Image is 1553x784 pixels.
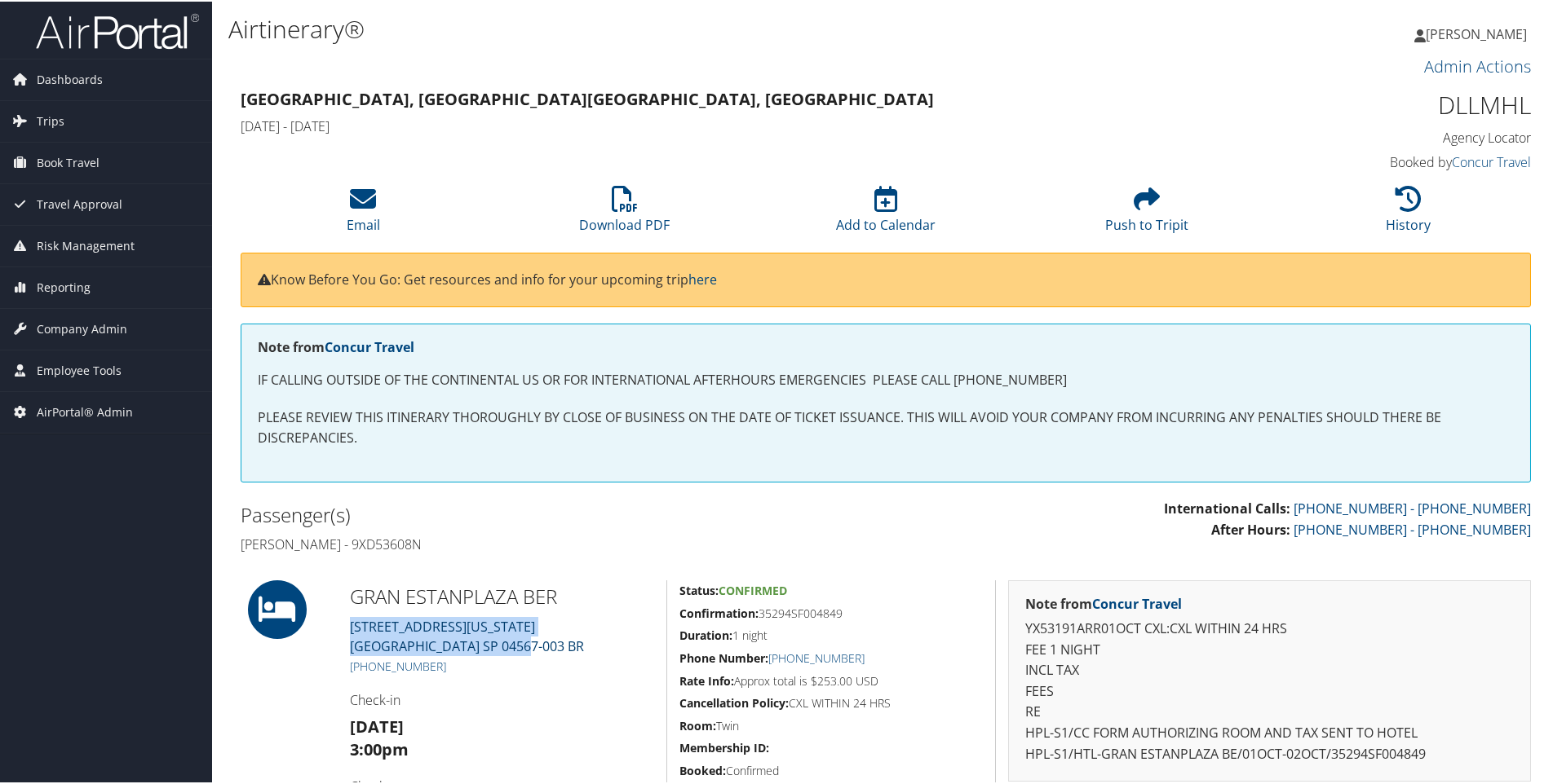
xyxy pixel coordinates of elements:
strong: Confirmation: [679,604,759,619]
a: [PERSON_NAME] [1414,8,1543,57]
a: History [1386,193,1431,232]
span: Book Travel [37,141,100,182]
strong: Room: [679,716,716,732]
img: airportal-logo.png [36,11,199,49]
p: IF CALLING OUTSIDE OF THE CONTINENTAL US OR FOR INTERNATIONAL AFTERHOURS EMERGENCIES PLEASE CALL ... [258,368,1514,390]
span: Confirmed [719,581,787,597]
a: [PHONE_NUMBER] [350,657,446,672]
strong: [GEOGRAPHIC_DATA], [GEOGRAPHIC_DATA] [GEOGRAPHIC_DATA], [GEOGRAPHIC_DATA] [241,86,934,108]
span: Company Admin [37,307,127,348]
h5: Approx total is $253.00 USD [679,672,983,688]
strong: Status: [679,581,719,597]
strong: Rate Info: [679,672,734,687]
h2: GRAN ESTANPLAZA BER [350,581,654,609]
h2: Passenger(s) [241,500,874,527]
a: [PHONE_NUMBER] - [PHONE_NUMBER] [1294,519,1531,537]
h4: Agency Locator [1227,127,1531,145]
a: Concur Travel [325,337,414,355]
strong: After Hours: [1211,519,1290,537]
strong: Cancellation Policy: [679,694,789,709]
h4: Check-in [350,689,654,707]
a: Admin Actions [1424,54,1531,76]
strong: Duration: [679,626,732,641]
a: [STREET_ADDRESS][US_STATE][GEOGRAPHIC_DATA] SP 04567-003 BR [350,616,584,654]
a: Email [347,193,380,232]
a: Download PDF [579,193,670,232]
h5: Confirmed [679,761,983,777]
a: [PHONE_NUMBER] [768,649,865,664]
strong: Note from [258,337,414,355]
span: Trips [37,99,64,140]
h4: [DATE] - [DATE] [241,116,1202,134]
strong: Booked: [679,761,726,777]
strong: International Calls: [1164,498,1290,516]
h4: [PERSON_NAME] - 9XD53608N [241,534,874,552]
a: Concur Travel [1092,593,1182,611]
strong: Note from [1025,593,1182,611]
h5: Twin [679,716,983,733]
a: here [688,269,717,287]
h1: DLLMHL [1227,86,1531,121]
h5: CXL WITHIN 24 HRS [679,694,983,710]
span: Reporting [37,266,91,306]
span: Risk Management [37,224,135,265]
strong: Phone Number: [679,649,768,664]
strong: [DATE] [350,714,404,736]
a: [PHONE_NUMBER] - [PHONE_NUMBER] [1294,498,1531,516]
h5: 35294SF004849 [679,604,983,620]
h1: Airtinerary® [228,11,1105,45]
h5: 1 night [679,626,983,642]
h4: Booked by [1227,152,1531,170]
strong: 3:00pm [350,737,409,759]
a: Push to Tripit [1105,193,1188,232]
strong: Membership ID: [679,738,769,754]
p: Know Before You Go: Get resources and info for your upcoming trip [258,268,1514,289]
span: AirPortal® Admin [37,390,133,431]
span: Dashboards [37,58,103,99]
a: Add to Calendar [836,193,936,232]
span: Employee Tools [37,349,122,390]
span: [PERSON_NAME] [1426,24,1527,42]
a: Concur Travel [1452,152,1531,170]
p: PLEASE REVIEW THIS ITINERARY THOROUGHLY BY CLOSE OF BUSINESS ON THE DATE OF TICKET ISSUANCE. THIS... [258,406,1514,447]
p: YX53191ARR01OCT CXL:CXL WITHIN 24 HRS FEE 1 NIGHT INCL TAX FEES RE HPL-S1/CC FORM AUTHORIZING ROO... [1025,617,1514,763]
span: Travel Approval [37,183,122,223]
